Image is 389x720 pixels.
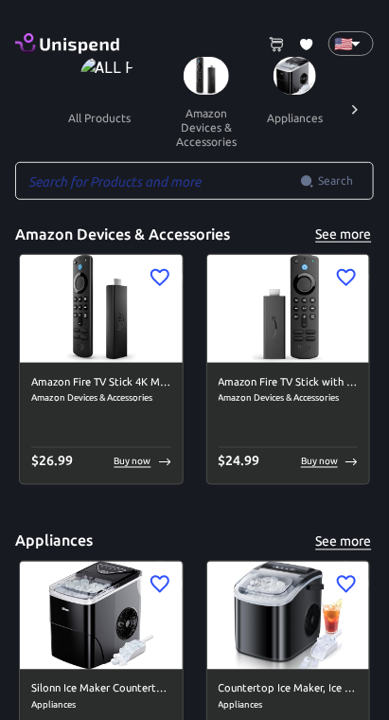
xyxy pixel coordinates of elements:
span: Search [318,171,353,190]
h6: Amazon Fire TV Stick with Alexa Voice Remote (includes TV controls), free &amp; live TV without c... [219,374,359,391]
h6: Countertop Ice Maker, Ice Maker Machine 6 Mins 9 Bullet Ice, 26.5lbs/24Hrs, Portable Ice Maker Ma... [219,681,359,698]
img: Silonn Ice Maker Countertop, 9 Cubes Ready in 6 Mins, 26lbs in 24Hrs, Self-Cleaning Ice Machine w... [20,562,183,670]
input: Search for Products and more [15,162,300,200]
p: Buy now [115,455,151,469]
h5: Amazon Devices & Accessories [15,225,230,244]
h5: Appliances [15,531,93,551]
button: all products [53,95,146,140]
span: $ 26.99 [31,454,73,469]
h6: Silonn Ice Maker Countertop, 9 Cubes Ready in 6 Mins, 26lbs in 24Hrs, Self-Cleaning Ice Machine w... [31,681,171,698]
span: Appliances [219,698,359,713]
span: Amazon Devices & Accessories [219,390,359,405]
img: ALL PRODUCTS [80,57,134,95]
img: Amazon Fire TV Stick 4K Max streaming device, Wi-Fi 6, Alexa Voice Remote (includes TV controls) ... [20,255,183,363]
div: 🇺🇸 [328,31,374,56]
span: Amazon Devices & Accessories [31,390,171,405]
img: Countertop Ice Maker, Ice Maker Machine 6 Mins 9 Bullet Ice, 26.5lbs/24Hrs, Portable Ice Maker Ma... [207,562,370,670]
button: See more [313,531,374,554]
span: Appliances [31,698,171,713]
img: Amazon Devices & Accessories [184,57,229,95]
button: appliances [252,95,338,140]
img: Appliances [274,57,317,95]
button: amazon devices & accessories [161,95,252,160]
p: Buy now [301,455,338,469]
span: $ 24.99 [219,454,260,469]
p: 🇺🇸 [334,32,344,55]
img: Amazon Fire TV Stick with Alexa Voice Remote (includes TV controls), free &amp; live TV without c... [207,255,370,363]
button: See more [313,223,374,246]
h6: Amazon Fire TV Stick 4K Max streaming device, Wi-Fi 6, Alexa Voice Remote (includes TV controls) [31,374,171,391]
